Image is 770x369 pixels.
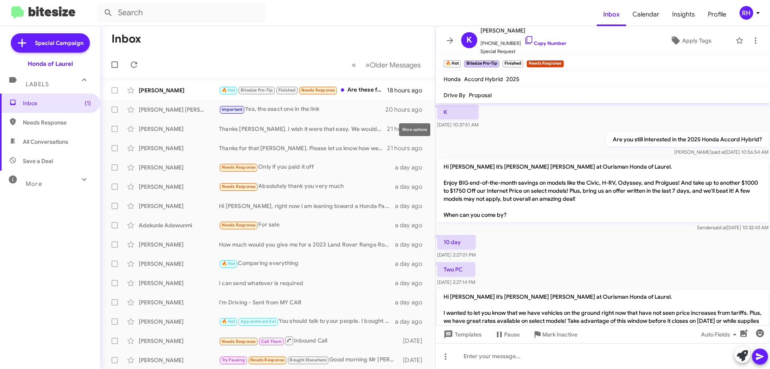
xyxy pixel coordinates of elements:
[542,327,577,342] span: Mark Inactive
[139,106,219,114] div: [PERSON_NAME] [PERSON_NAME]
[711,149,725,155] span: said at
[361,57,426,73] button: Next
[139,356,219,364] div: [PERSON_NAME]
[713,224,727,230] span: said at
[395,279,429,287] div: a day ago
[139,318,219,326] div: [PERSON_NAME]
[526,327,584,342] button: Mark Inactive
[139,279,219,287] div: [PERSON_NAME]
[301,88,335,93] span: Needs Response
[139,183,219,191] div: [PERSON_NAME]
[469,92,492,99] span: Proposal
[395,298,429,306] div: a day ago
[437,105,478,119] p: K
[222,261,235,266] span: 🔥 Hot
[97,3,265,22] input: Search
[219,182,395,191] div: Absolutely thank you very much
[464,75,503,83] span: Accord Hybrid
[387,86,429,94] div: 18 hours ago
[395,183,429,191] div: a day ago
[219,355,399,365] div: Good morning Mr [PERSON_NAME], I traded my accord sedan in back in [DATE] and I purchased a 2022 ...
[370,61,421,69] span: Older Messages
[278,88,296,93] span: Finished
[442,327,482,342] span: Templates
[85,99,91,107] span: (1)
[626,3,666,26] a: Calendar
[222,165,256,170] span: Needs Response
[139,260,219,268] div: [PERSON_NAME]
[436,327,488,342] button: Templates
[597,3,626,26] a: Inbox
[395,202,429,210] div: a day ago
[527,60,563,67] small: Needs Response
[219,336,399,346] div: Inbound Call
[222,357,245,363] span: Try Pausing
[387,125,429,133] div: 21 hours ago
[219,86,387,95] div: Are these features included?
[23,99,91,107] span: Inbox
[139,163,219,171] div: [PERSON_NAME]
[488,327,526,342] button: Pause
[11,33,90,53] a: Special Campaign
[219,259,395,268] div: Comparing everything
[437,235,476,249] p: 10 day
[219,241,395,249] div: How much would you give me for a 2023 Land Rover Range Rover Sport with 22K miles?
[733,6,761,20] button: RH
[241,319,276,324] span: Appointment Set
[480,47,566,55] span: Special Request
[437,289,768,352] p: Hi [PERSON_NAME] it’s [PERSON_NAME] [PERSON_NAME] at Ourisman Honda of Laurel. I wanted to let yo...
[649,33,731,48] button: Apply Tags
[139,202,219,210] div: [PERSON_NAME]
[666,3,701,26] a: Insights
[437,279,475,285] span: [DATE] 2:27:14 PM
[697,224,768,230] span: Sender [DATE] 10:32:43 AM
[139,298,219,306] div: [PERSON_NAME]
[352,60,356,70] span: «
[28,60,73,68] div: Honda of Laurel
[480,35,566,47] span: [PHONE_NUMBER]
[506,75,519,83] span: 2025
[701,3,733,26] a: Profile
[504,327,520,342] span: Pause
[503,60,523,67] small: Finished
[290,357,326,363] span: Bought Elsewhere
[219,144,387,152] div: Thanks for that [PERSON_NAME]. Please let us know how we can help with finalizing a purchase with...
[347,57,361,73] button: Previous
[111,33,141,45] h1: Inbox
[250,357,284,363] span: Needs Response
[219,163,395,172] div: Only if you paid it off
[524,40,566,46] a: Copy Number
[606,132,768,147] p: Are you still interested in the 2025 Honda Accord Hybrid?
[674,149,768,155] span: [PERSON_NAME] [DATE] 10:56:54 AM
[23,118,91,126] span: Needs Response
[365,60,370,70] span: »
[222,339,256,344] span: Needs Response
[139,221,219,229] div: Adekunle Adewunmi
[437,262,475,277] p: Two PC
[682,33,711,48] span: Apply Tags
[395,260,429,268] div: a day ago
[437,252,476,258] span: [DATE] 2:27:01 PM
[395,318,429,326] div: a day ago
[219,279,395,287] div: I can send whatever is required
[26,180,42,188] span: More
[695,327,746,342] button: Auto Fields
[385,106,429,114] div: 20 hours ago
[219,105,385,114] div: Yes, the exact one in the link
[261,339,282,344] span: Call Them
[23,138,68,146] span: All Conversations
[139,241,219,249] div: [PERSON_NAME]
[347,57,426,73] nav: Page navigation example
[444,60,461,67] small: 🔥 Hot
[219,298,395,306] div: I'm Driving - Sent from MY CAR
[399,123,430,136] div: More options
[437,122,478,128] span: [DATE] 10:37:51 AM
[219,125,387,133] div: Thanks [PERSON_NAME]. I wish it were that easy. We wouldn't be in such need of used cars. If you ...
[701,327,740,342] span: Auto Fields
[395,163,429,171] div: a day ago
[222,184,256,189] span: Needs Response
